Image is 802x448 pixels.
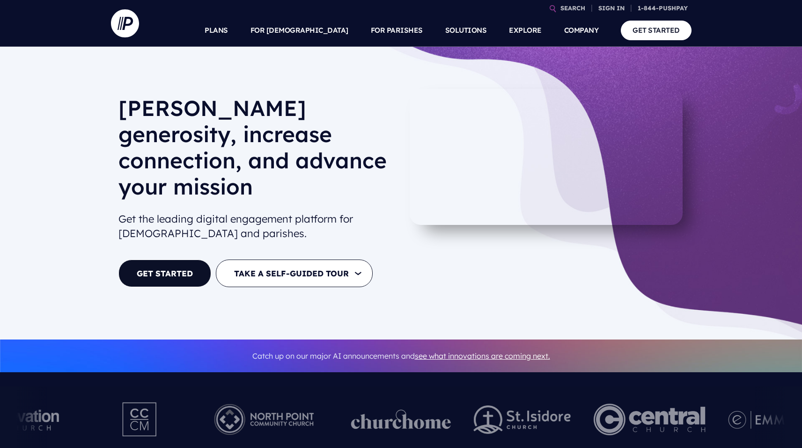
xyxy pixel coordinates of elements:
img: pp_logos_1 [351,410,451,429]
a: FOR PARISHES [371,14,423,47]
a: COMPANY [564,14,599,47]
img: Pushpay_Logo__CCM [103,394,177,445]
h2: Get the leading digital engagement platform for [DEMOGRAPHIC_DATA] and parishes. [118,208,394,245]
a: see what innovations are coming next. [415,351,550,361]
a: EXPLORE [509,14,542,47]
p: Catch up on our major AI announcements and [118,346,684,367]
a: GET STARTED [621,21,692,40]
img: pp_logos_2 [473,405,571,434]
a: FOR [DEMOGRAPHIC_DATA] [250,14,348,47]
img: Pushpay_Logo__NorthPoint [199,394,328,445]
a: GET STARTED [118,260,211,287]
h1: [PERSON_NAME] generosity, increase connection, and advance your mission [118,95,394,207]
a: SOLUTIONS [445,14,487,47]
a: PLANS [205,14,228,47]
button: TAKE A SELF-GUIDED TOUR [216,260,373,287]
img: Central Church Henderson NV [593,394,705,445]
